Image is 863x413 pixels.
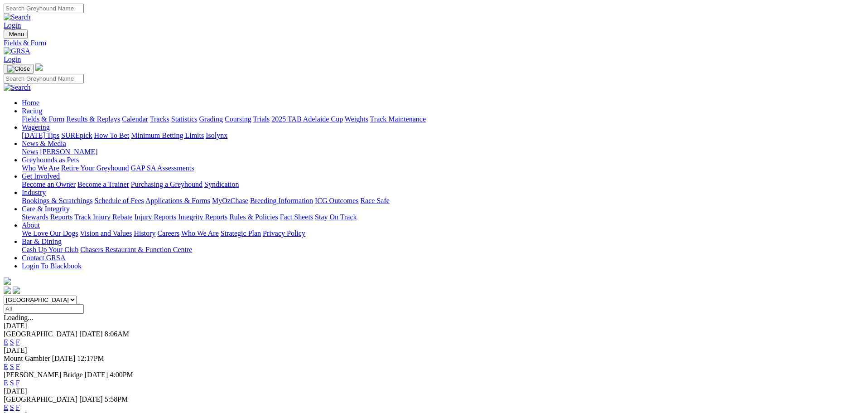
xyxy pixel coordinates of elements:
[4,29,28,39] button: Toggle navigation
[105,395,128,403] span: 5:58PM
[79,330,103,338] span: [DATE]
[4,379,8,387] a: E
[157,229,179,237] a: Careers
[66,115,120,123] a: Results & Replays
[4,355,50,362] span: Mount Gambier
[61,164,129,172] a: Retire Your Greyhound
[77,180,129,188] a: Become a Trainer
[16,363,20,370] a: F
[360,197,389,204] a: Race Safe
[122,115,148,123] a: Calendar
[345,115,368,123] a: Weights
[22,197,859,205] div: Industry
[77,355,104,362] span: 12:17PM
[105,330,129,338] span: 8:06AM
[110,371,133,379] span: 4:00PM
[10,338,14,346] a: S
[134,213,176,221] a: Injury Reports
[4,403,8,411] a: E
[4,395,77,403] span: [GEOGRAPHIC_DATA]
[4,314,33,321] span: Loading...
[22,131,59,139] a: [DATE] Tips
[4,47,30,55] img: GRSA
[131,164,194,172] a: GAP SA Assessments
[4,287,11,294] img: facebook.svg
[4,74,84,83] input: Search
[181,229,219,237] a: Who We Are
[206,131,227,139] a: Isolynx
[22,107,42,115] a: Racing
[22,262,82,270] a: Login To Blackbook
[4,330,77,338] span: [GEOGRAPHIC_DATA]
[315,213,357,221] a: Stay On Track
[10,363,14,370] a: S
[22,180,76,188] a: Become an Owner
[4,39,859,47] a: Fields & Form
[131,180,202,188] a: Purchasing a Greyhound
[22,164,59,172] a: Who We Are
[85,371,108,379] span: [DATE]
[94,197,144,204] a: Schedule of Fees
[22,254,65,262] a: Contact GRSA
[22,131,859,140] div: Wagering
[4,304,84,314] input: Select date
[4,363,8,370] a: E
[253,115,270,123] a: Trials
[80,229,132,237] a: Vision and Values
[22,115,859,123] div: Racing
[22,213,859,221] div: Care & Integrity
[225,115,251,123] a: Coursing
[4,13,31,21] img: Search
[4,277,11,285] img: logo-grsa-white.png
[52,355,76,362] span: [DATE]
[10,379,14,387] a: S
[16,379,20,387] a: F
[13,287,20,294] img: twitter.svg
[4,64,34,74] button: Toggle navigation
[22,156,79,164] a: Greyhounds as Pets
[150,115,169,123] a: Tracks
[134,229,155,237] a: History
[280,213,313,221] a: Fact Sheets
[22,123,50,131] a: Wagering
[250,197,313,204] a: Breeding Information
[22,164,859,172] div: Greyhounds as Pets
[22,99,39,107] a: Home
[22,148,38,155] a: News
[4,371,83,379] span: [PERSON_NAME] Bridge
[171,115,198,123] a: Statistics
[204,180,239,188] a: Syndication
[22,140,66,147] a: News & Media
[22,189,46,196] a: Industry
[178,213,227,221] a: Integrity Reports
[4,387,859,395] div: [DATE]
[22,148,859,156] div: News & Media
[22,229,859,238] div: About
[4,55,21,63] a: Login
[22,246,78,253] a: Cash Up Your Club
[4,338,8,346] a: E
[4,322,859,330] div: [DATE]
[22,172,60,180] a: Get Involved
[16,403,20,411] a: F
[79,395,103,403] span: [DATE]
[370,115,426,123] a: Track Maintenance
[74,213,132,221] a: Track Injury Rebate
[22,221,40,229] a: About
[16,338,20,346] a: F
[22,229,78,237] a: We Love Our Dogs
[221,229,261,237] a: Strategic Plan
[35,63,43,71] img: logo-grsa-white.png
[4,4,84,13] input: Search
[22,205,70,213] a: Care & Integrity
[22,115,64,123] a: Fields & Form
[131,131,204,139] a: Minimum Betting Limits
[212,197,248,204] a: MyOzChase
[4,21,21,29] a: Login
[22,213,72,221] a: Stewards Reports
[80,246,192,253] a: Chasers Restaurant & Function Centre
[263,229,305,237] a: Privacy Policy
[61,131,92,139] a: SUREpick
[229,213,278,221] a: Rules & Policies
